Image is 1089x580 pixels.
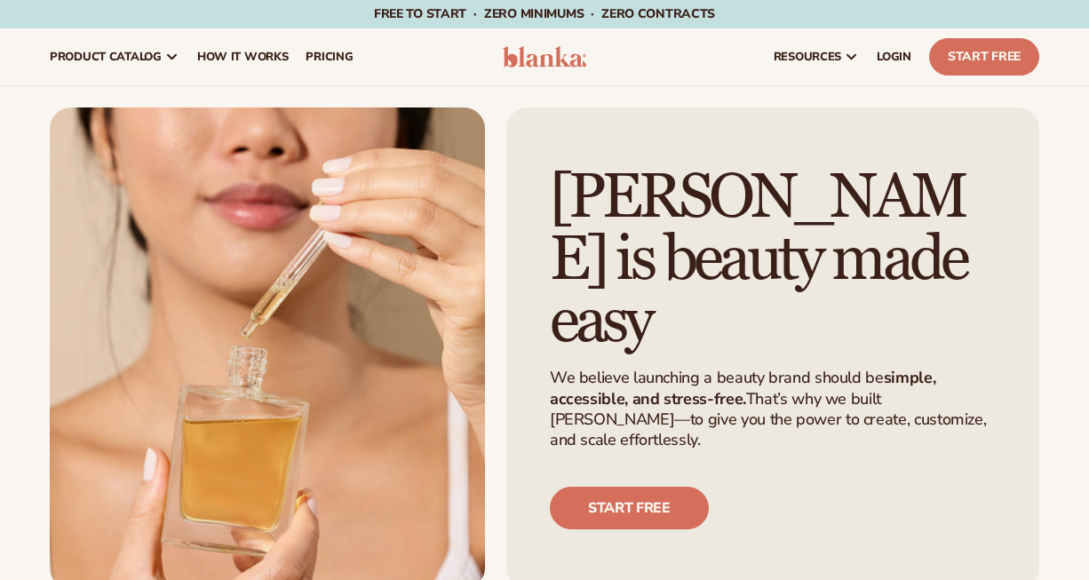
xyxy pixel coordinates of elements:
h1: [PERSON_NAME] is beauty made easy [550,167,996,354]
a: Start Free [929,38,1039,75]
img: logo [503,46,586,68]
span: product catalog [50,50,162,64]
span: resources [774,50,841,64]
span: Free to start · ZERO minimums · ZERO contracts [374,5,715,22]
span: LOGIN [877,50,911,64]
span: pricing [306,50,353,64]
strong: simple, accessible, and stress-free. [550,367,935,409]
a: LOGIN [868,28,920,85]
span: How It Works [197,50,289,64]
p: We believe launching a beauty brand should be That’s why we built [PERSON_NAME]—to give you the p... [550,368,996,451]
a: How It Works [188,28,298,85]
a: Start free [550,487,709,529]
a: resources [765,28,868,85]
a: pricing [297,28,362,85]
a: product catalog [41,28,188,85]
